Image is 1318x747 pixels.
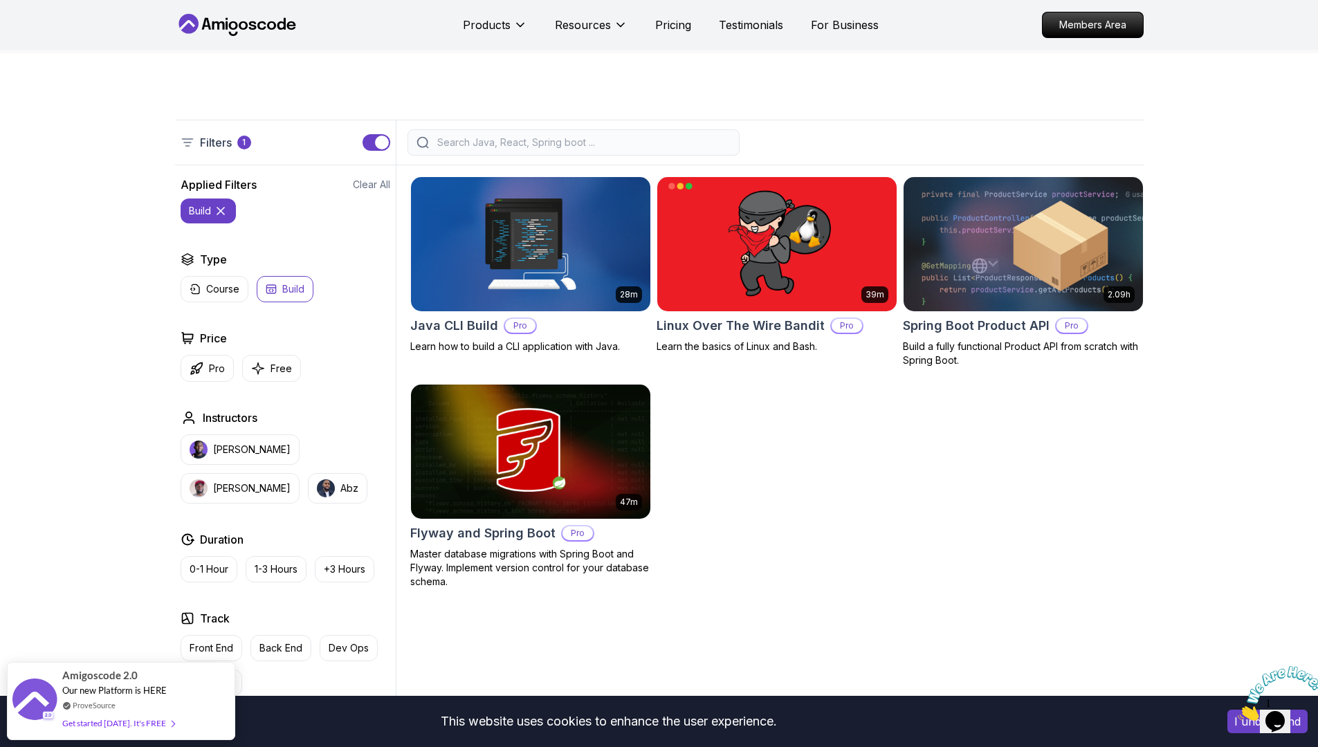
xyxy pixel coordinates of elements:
h2: Spring Boot Product API [903,316,1050,335]
img: instructor img [317,479,335,497]
img: Java CLI Build card [411,177,650,311]
p: Front End [190,641,233,655]
button: Build [257,276,313,302]
button: Course [181,276,248,302]
p: Products [463,17,511,33]
h2: Type [200,251,227,268]
p: Free [271,362,292,376]
button: instructor imgAbz [308,473,367,504]
button: Products [463,17,527,44]
p: Pro [832,319,862,333]
p: 1 [242,137,246,148]
a: Spring Boot Product API card2.09hSpring Boot Product APIProBuild a fully functional Product API f... [903,176,1144,367]
iframe: chat widget [1232,661,1318,726]
p: Build a fully functional Product API from scratch with Spring Boot. [903,340,1144,367]
button: 0-1 Hour [181,556,237,582]
p: 28m [620,289,638,300]
p: Back End [259,641,302,655]
a: Linux Over The Wire Bandit card39mLinux Over The Wire BanditProLearn the basics of Linux and Bash. [657,176,897,353]
span: 1 [6,6,11,17]
a: ProveSource [73,699,116,711]
button: 1-3 Hours [246,556,306,582]
button: build [181,199,236,223]
p: Filters [200,134,232,151]
p: Pro [209,362,225,376]
p: 2.09h [1108,289,1131,300]
h2: Java CLI Build [410,316,498,335]
p: Pro [505,319,536,333]
p: [PERSON_NAME] [213,481,291,495]
h2: Price [200,330,227,347]
p: [PERSON_NAME] [213,443,291,456]
button: Front End [181,635,242,661]
button: Dev Ops [320,635,378,661]
p: Build [282,282,304,296]
p: +3 Hours [324,562,365,576]
span: Amigoscode 2.0 [62,667,138,683]
p: build [189,204,211,218]
button: Resources [555,17,628,44]
button: Back End [250,635,311,661]
p: 39m [866,289,884,300]
button: Accept cookies [1227,710,1308,733]
h2: Linux Over The Wire Bandit [657,316,825,335]
p: 0-1 Hour [190,562,228,576]
h2: Flyway and Spring Boot [410,524,556,543]
a: Java CLI Build card28mJava CLI BuildProLearn how to build a CLI application with Java. [410,176,651,353]
div: Get started [DATE]. It's FREE [62,715,174,731]
a: Pricing [655,17,691,33]
img: Spring Boot Product API card [904,177,1143,311]
p: 1-3 Hours [255,562,298,576]
a: Flyway and Spring Boot card47mFlyway and Spring BootProMaster database migrations with Spring Boo... [410,384,651,589]
img: Flyway and Spring Boot card [411,385,650,519]
span: Our new Platform is HERE [62,685,167,696]
p: Members Area [1043,12,1143,37]
a: Members Area [1042,12,1144,38]
button: Pro [181,355,234,382]
button: +3 Hours [315,556,374,582]
p: Course [206,282,239,296]
img: Chat attention grabber [6,6,91,60]
p: Learn how to build a CLI application with Java. [410,340,651,353]
h2: Duration [200,531,244,548]
button: instructor img[PERSON_NAME] [181,434,300,465]
img: instructor img [190,479,208,497]
a: For Business [811,17,879,33]
p: Pro [562,526,593,540]
div: This website uses cookies to enhance the user experience. [10,706,1207,737]
img: provesource social proof notification image [12,679,57,723]
button: Clear All [353,178,390,192]
button: instructor img[PERSON_NAME] [181,473,300,504]
button: Free [242,355,301,382]
p: 47m [620,497,638,508]
p: Learn the basics of Linux and Bash. [657,340,897,353]
input: Search Java, React, Spring boot ... [434,136,731,149]
p: Master database migrations with Spring Boot and Flyway. Implement version control for your databa... [410,547,651,589]
h2: Applied Filters [181,176,257,193]
img: Linux Over The Wire Bandit card [657,177,897,311]
p: Resources [555,17,611,33]
p: Pro [1056,319,1087,333]
img: instructor img [190,441,208,459]
p: Dev Ops [329,641,369,655]
a: Testimonials [719,17,783,33]
h2: Track [200,610,230,627]
p: Abz [340,481,358,495]
h2: Instructors [203,409,257,426]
